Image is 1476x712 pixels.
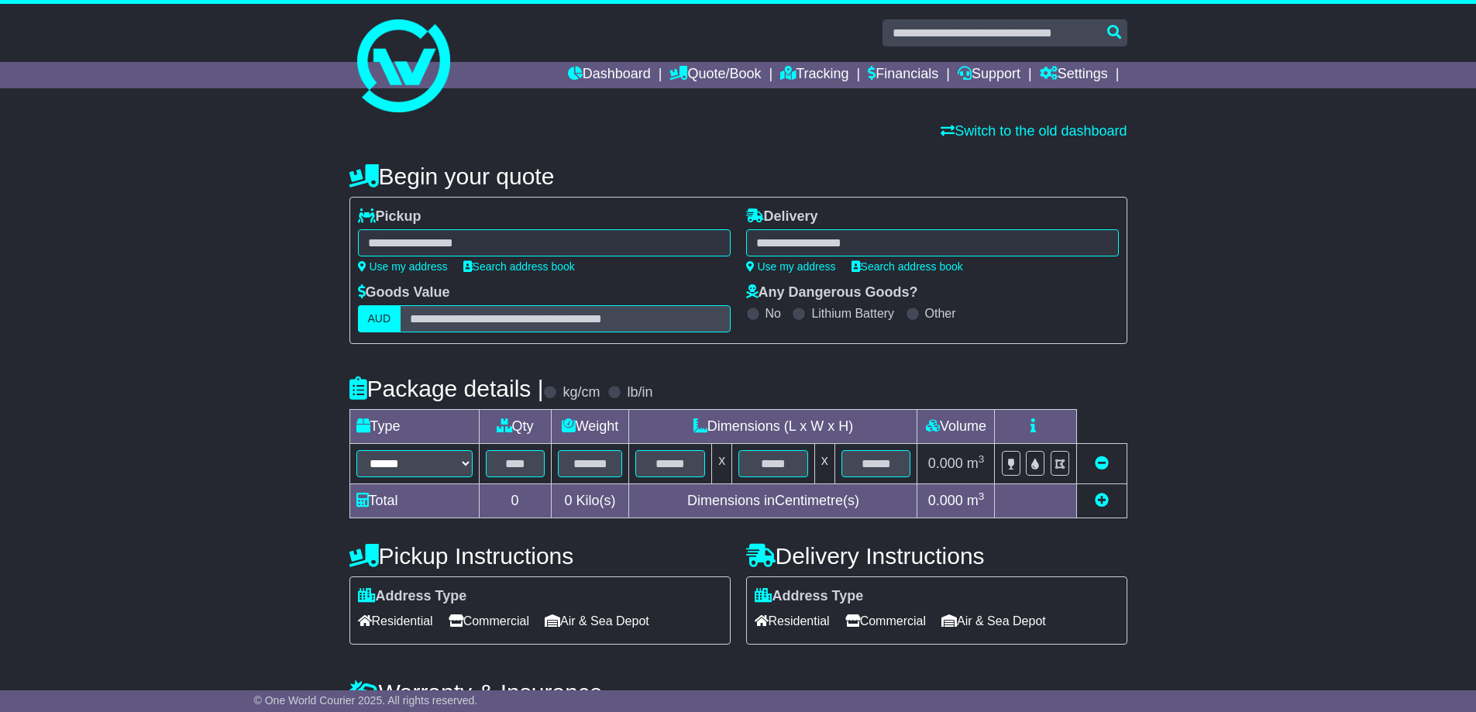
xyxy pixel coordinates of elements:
a: Use my address [358,260,448,273]
td: Dimensions (L x W x H) [629,410,917,444]
span: Air & Sea Depot [941,609,1046,633]
a: Remove this item [1095,456,1109,471]
td: x [712,444,732,484]
a: Tracking [780,62,848,88]
sup: 3 [979,453,985,465]
span: Commercial [845,609,926,633]
a: Dashboard [568,62,651,88]
a: Support [958,62,1020,88]
label: AUD [358,305,401,332]
td: Kilo(s) [551,484,629,518]
a: Switch to the old dashboard [941,123,1127,139]
label: Any Dangerous Goods? [746,284,918,301]
a: Settings [1040,62,1108,88]
span: Residential [358,609,433,633]
td: Total [349,484,479,518]
h4: Package details | [349,376,544,401]
span: m [967,493,985,508]
td: Weight [551,410,629,444]
td: Dimensions in Centimetre(s) [629,484,917,518]
label: lb/in [627,384,652,401]
td: x [814,444,834,484]
span: m [967,456,985,471]
label: Delivery [746,208,818,225]
span: © One World Courier 2025. All rights reserved. [254,694,478,707]
label: Address Type [358,588,467,605]
td: Volume [917,410,995,444]
span: 0.000 [928,493,963,508]
span: 0 [564,493,572,508]
sup: 3 [979,490,985,502]
td: Type [349,410,479,444]
span: 0.000 [928,456,963,471]
label: Address Type [755,588,864,605]
a: Search address book [852,260,963,273]
a: Add new item [1095,493,1109,508]
label: kg/cm [563,384,600,401]
h4: Warranty & Insurance [349,679,1127,705]
span: Air & Sea Depot [545,609,649,633]
label: Lithium Battery [811,306,894,321]
td: 0 [479,484,551,518]
span: Commercial [449,609,529,633]
h4: Delivery Instructions [746,543,1127,569]
label: Goods Value [358,284,450,301]
h4: Pickup Instructions [349,543,731,569]
label: No [766,306,781,321]
span: Residential [755,609,830,633]
a: Quote/Book [669,62,761,88]
h4: Begin your quote [349,163,1127,189]
a: Search address book [463,260,575,273]
td: Qty [479,410,551,444]
a: Use my address [746,260,836,273]
label: Other [925,306,956,321]
a: Financials [868,62,938,88]
label: Pickup [358,208,421,225]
